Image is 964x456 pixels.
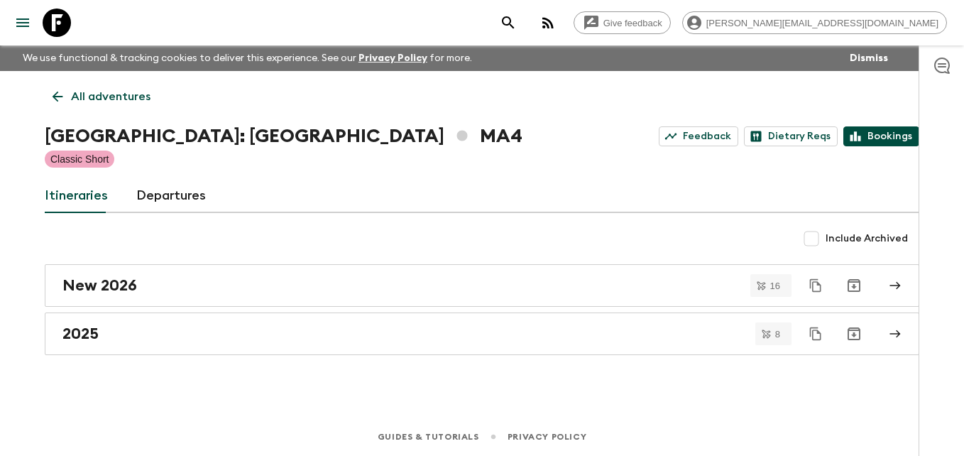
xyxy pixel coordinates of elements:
[762,281,789,291] span: 16
[71,88,150,105] p: All adventures
[45,122,522,151] h1: [GEOGRAPHIC_DATA]: [GEOGRAPHIC_DATA] MA4
[744,126,838,146] a: Dietary Reqs
[45,264,919,307] a: New 2026
[826,232,908,246] span: Include Archived
[62,276,137,295] h2: New 2026
[45,179,108,213] a: Itineraries
[508,429,586,445] a: Privacy Policy
[803,273,828,298] button: Duplicate
[659,126,738,146] a: Feedback
[846,48,892,68] button: Dismiss
[682,11,947,34] div: [PERSON_NAME][EMAIL_ADDRESS][DOMAIN_NAME]
[843,126,919,146] a: Bookings
[840,320,868,348] button: Archive
[378,429,479,445] a: Guides & Tutorials
[17,45,478,71] p: We use functional & tracking cookies to deliver this experience. See our for more.
[9,9,37,37] button: menu
[62,325,99,343] h2: 2025
[699,18,946,28] span: [PERSON_NAME][EMAIL_ADDRESS][DOMAIN_NAME]
[494,9,522,37] button: search adventures
[136,179,206,213] a: Departures
[574,11,671,34] a: Give feedback
[45,82,158,111] a: All adventures
[596,18,670,28] span: Give feedback
[50,152,109,166] p: Classic Short
[45,313,919,355] a: 2025
[840,271,868,300] button: Archive
[767,330,789,339] span: 8
[358,53,427,63] a: Privacy Policy
[803,321,828,347] button: Duplicate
